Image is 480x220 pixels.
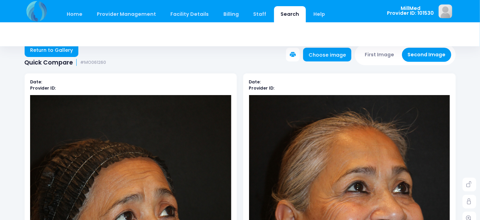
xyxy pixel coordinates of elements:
[25,59,73,66] span: Quick Compare
[60,6,89,22] a: Home
[303,48,352,61] a: Choose image
[164,6,216,22] a: Facility Details
[247,6,273,22] a: Staff
[25,43,79,57] a: Return to Gallery
[359,48,400,62] button: First Image
[439,4,452,18] img: image
[217,6,245,22] a: Billing
[90,6,163,22] a: Provider Management
[387,6,434,16] span: MillMed Provider ID: 101530
[30,79,42,85] b: Date:
[249,79,261,85] b: Date:
[274,6,306,22] a: Search
[402,48,451,62] button: Second Image
[307,6,332,22] a: Help
[80,60,106,65] small: #MO061260
[249,85,275,91] b: Provider ID:
[30,85,56,91] b: Provider ID:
